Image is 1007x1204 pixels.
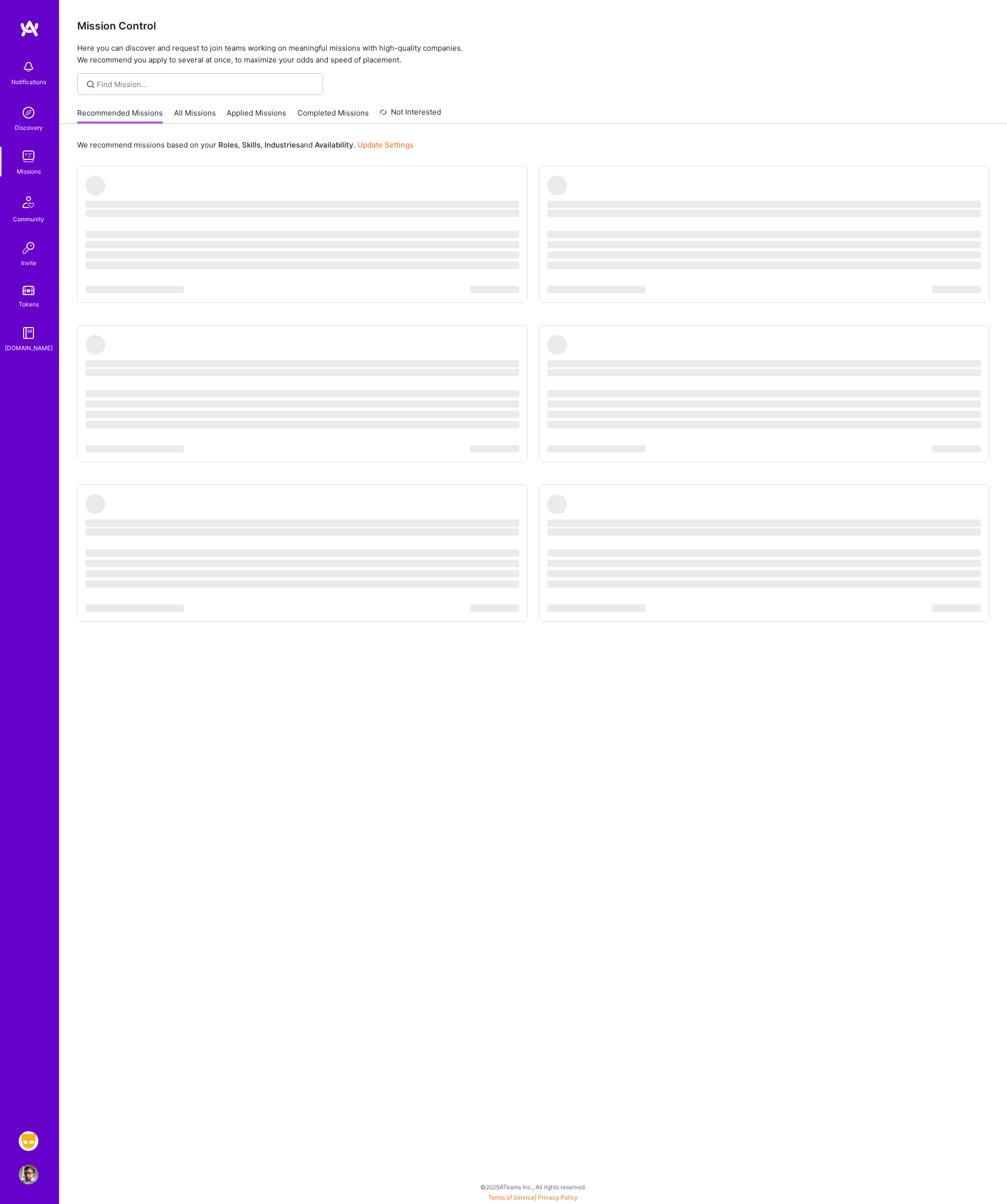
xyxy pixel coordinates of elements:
[13,214,44,224] div: Community
[23,286,34,295] img: tokens
[77,140,414,150] p: We recommend missions based on your , , and .
[59,1174,1007,1199] div: © 2025 ATeams Inc., All rights reserved.
[380,106,441,124] a: Not Interested
[538,1194,578,1201] a: Privacy Policy
[21,258,36,268] div: Invite
[357,140,414,150] a: Update Settings
[85,79,96,90] i: icon SearchGrey
[227,108,286,124] a: Applied Missions
[77,42,989,66] p: Here you can discover and request to join teams working on meaningful missions with high-quality ...
[19,1165,38,1184] img: User Avatar
[20,20,39,37] img: logo
[5,343,53,353] div: [DOMAIN_NAME]
[174,108,216,124] a: All Missions
[242,140,261,150] b: Skills
[77,20,989,32] h3: Mission Control
[488,1194,534,1201] a: Terms of Service
[15,122,43,133] div: Discovery
[16,1165,41,1184] a: User Avatar
[488,1194,578,1201] span: |
[218,140,238,150] b: Roles
[315,140,354,150] b: Availability
[77,108,163,124] a: Recommended Missions
[17,166,41,177] div: Missions
[17,190,40,214] img: Community
[97,79,316,90] input: Find Mission...
[19,57,38,77] img: bell
[19,147,38,166] img: teamwork
[19,103,38,122] img: discovery
[265,140,300,150] b: Industries
[19,323,38,343] img: guide book
[19,1131,38,1151] img: Grindr: Mobile + BE + Cloud
[11,77,46,87] div: Notifications
[19,238,38,258] img: Invite
[16,1131,41,1151] a: Grindr: Mobile + BE + Cloud
[19,299,39,309] div: Tokens
[297,108,369,124] a: Completed Missions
